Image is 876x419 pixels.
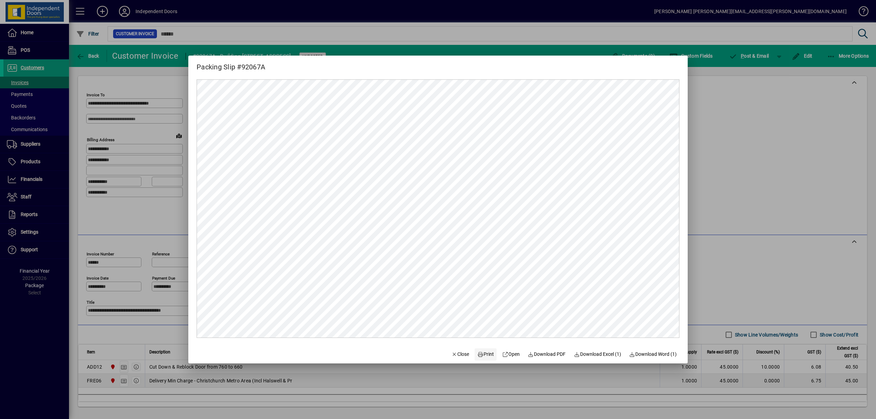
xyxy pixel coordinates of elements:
[627,348,680,361] button: Download Word (1)
[499,348,522,361] a: Open
[477,351,494,358] span: Print
[525,348,569,361] a: Download PDF
[502,351,520,358] span: Open
[449,348,472,361] button: Close
[475,348,497,361] button: Print
[629,351,677,358] span: Download Word (1)
[571,348,624,361] button: Download Excel (1)
[574,351,621,358] span: Download Excel (1)
[451,351,469,358] span: Close
[188,56,273,72] h2: Packing Slip #92067A
[528,351,566,358] span: Download PDF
